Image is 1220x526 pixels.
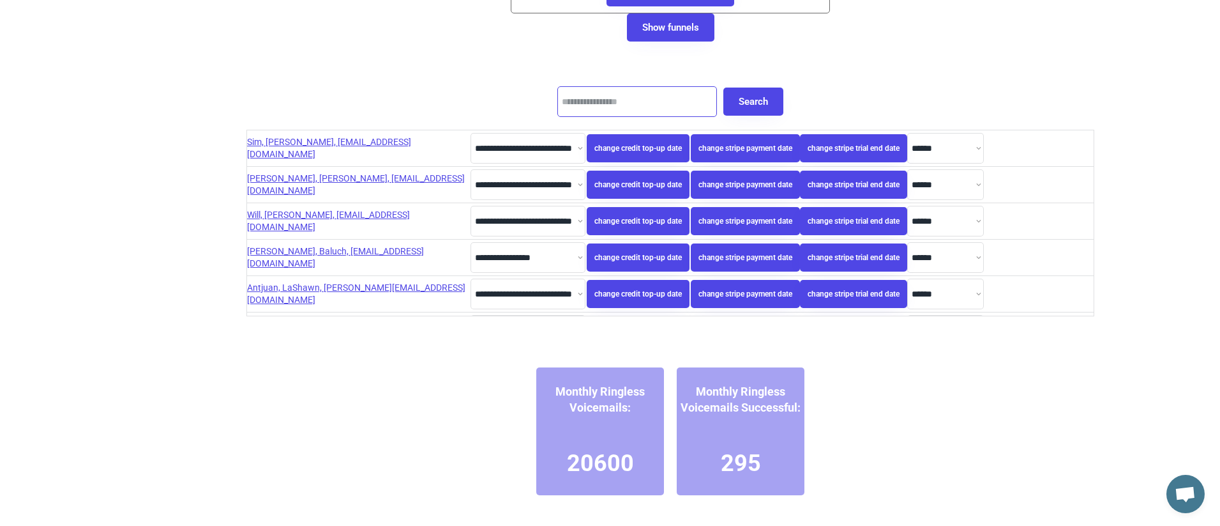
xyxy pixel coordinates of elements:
button: change stripe payment date [691,134,800,162]
div: 20600 [567,447,634,479]
button: change stripe trial end date [800,244,907,272]
button: change stripe trial end date [800,171,907,199]
div: Monthly Ringless Voicemails: [536,383,664,415]
button: change credit top-up date [587,207,689,235]
button: change credit top-up date [587,171,689,199]
button: change stripe trial end date [800,134,907,162]
div: Monthly Ringless Voicemails Successful: [677,383,804,415]
button: change stripe payment date [691,280,800,308]
div: Open chat [1166,475,1205,513]
div: [PERSON_NAME], Baluch, [EMAIL_ADDRESS][DOMAIN_NAME] [247,245,471,270]
div: Antjuan, LaShawn, [PERSON_NAME][EMAIL_ADDRESS][DOMAIN_NAME] [247,282,471,307]
div: [PERSON_NAME], [PERSON_NAME], [EMAIL_ADDRESS][DOMAIN_NAME] [247,173,471,197]
button: change stripe payment date [691,171,800,199]
button: change stripe payment date [691,207,800,235]
button: Search [723,88,783,116]
div: Sim, [PERSON_NAME], [EMAIL_ADDRESS][DOMAIN_NAME] [247,136,471,161]
div: 295 [721,447,761,479]
div: Will, [PERSON_NAME], [EMAIL_ADDRESS][DOMAIN_NAME] [247,209,471,234]
button: change credit top-up date [587,280,689,308]
button: change stripe trial end date [800,207,907,235]
button: change stripe payment date [691,244,800,272]
button: change credit top-up date [587,244,689,272]
button: change stripe trial end date [800,280,907,308]
button: Show funnels [627,13,714,42]
button: change credit top-up date [587,134,689,162]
